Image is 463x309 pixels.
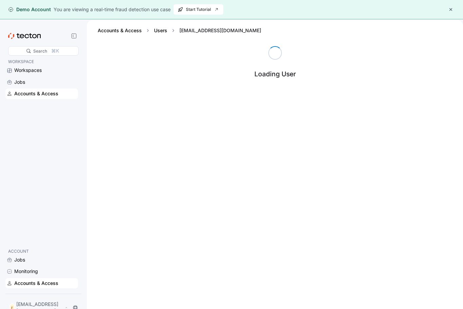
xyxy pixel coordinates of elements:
[14,78,25,86] div: Jobs
[51,47,59,55] div: ⌘K
[173,4,224,15] button: Start Tutorial
[8,6,51,13] div: Demo Account
[14,66,42,74] div: Workspaces
[14,90,58,97] div: Accounts & Access
[254,70,296,78] div: Loading User
[177,27,264,34] div: [EMAIL_ADDRESS][DOMAIN_NAME]
[5,278,78,288] a: Accounts & Access
[33,48,47,54] div: Search
[14,279,58,287] div: Accounts & Access
[5,89,78,99] a: Accounts & Access
[5,266,78,276] a: Monitoring
[8,248,75,255] p: ACCOUNT
[178,4,219,15] span: Start Tutorial
[8,46,79,56] div: Search⌘K
[5,255,78,265] a: Jobs
[14,268,38,275] div: Monitoring
[8,58,75,65] p: WORKSPACE
[54,6,171,13] div: You are viewing a real-time fraud detection use case
[154,27,167,33] a: Users
[5,65,78,75] a: Workspaces
[98,27,142,33] a: Accounts & Access
[267,45,283,61] span: Loading
[5,77,78,87] a: Jobs
[14,256,25,264] div: Jobs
